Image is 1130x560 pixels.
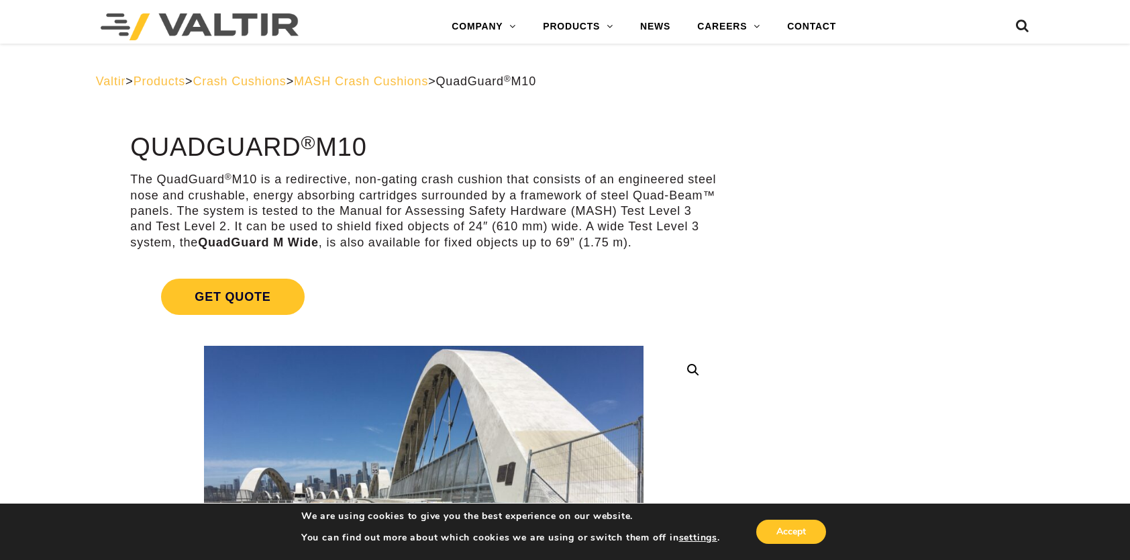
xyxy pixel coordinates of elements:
[225,172,232,182] sup: ®
[294,75,428,88] a: MASH Crash Cushions
[198,236,319,249] strong: QuadGuard M Wide
[96,75,125,88] a: Valtir
[301,510,720,522] p: We are using cookies to give you the best experience on our website.
[436,75,536,88] span: QuadGuard M10
[161,279,304,315] span: Get Quote
[504,74,511,84] sup: ®
[774,13,850,40] a: CONTACT
[684,13,774,40] a: CAREERS
[130,263,717,331] a: Get Quote
[134,75,185,88] a: Products
[96,74,1034,89] div: > > > >
[627,13,684,40] a: NEWS
[101,13,299,40] img: Valtir
[529,13,627,40] a: PRODUCTS
[193,75,286,88] a: Crash Cushions
[130,172,717,250] p: The QuadGuard M10 is a redirective, non-gating crash cushion that consists of an engineered steel...
[438,13,529,40] a: COMPANY
[756,520,826,544] button: Accept
[130,134,717,162] h1: QuadGuard M10
[301,532,720,544] p: You can find out more about which cookies we are using or switch them off in .
[679,532,717,544] button: settings
[301,132,316,153] sup: ®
